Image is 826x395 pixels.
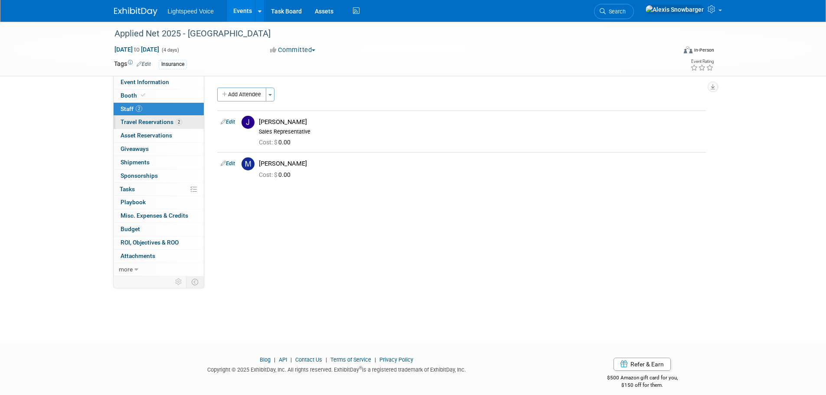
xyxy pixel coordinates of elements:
button: Add Attendee [217,88,266,101]
td: Personalize Event Tab Strip [171,276,186,287]
span: Booth [121,92,147,99]
sup: ® [359,366,362,370]
div: In-Person [694,47,714,53]
div: Applied Net 2025 - [GEOGRAPHIC_DATA] [111,26,663,42]
a: Edit [221,160,235,166]
img: M.jpg [242,157,255,170]
a: Contact Us [295,356,322,363]
span: more [119,266,133,273]
span: Asset Reservations [121,132,172,139]
div: Copyright © 2025 ExhibitDay, Inc. All rights reserved. ExhibitDay is a registered trademark of Ex... [114,364,560,374]
span: 2 [136,105,142,112]
a: Blog [260,356,271,363]
span: Lightspeed Voice [168,8,214,15]
a: Tasks [114,183,204,196]
a: Playbook [114,196,204,209]
div: Insurance [159,60,187,69]
td: Tags [114,59,151,69]
span: Shipments [121,159,150,166]
span: Attachments [121,252,155,259]
a: Budget [114,223,204,236]
span: [DATE] [DATE] [114,46,160,53]
span: Tasks [120,186,135,193]
a: Misc. Expenses & Credits [114,209,204,222]
img: ExhibitDay [114,7,157,16]
a: Shipments [114,156,204,169]
span: Giveaways [121,145,149,152]
span: | [323,356,329,363]
span: | [372,356,378,363]
i: Booth reservation complete [141,93,145,98]
span: Staff [121,105,142,112]
a: Edit [221,119,235,125]
a: Search [594,4,634,19]
span: | [272,356,278,363]
span: 2 [176,119,182,125]
a: Giveaways [114,143,204,156]
span: Cost: $ [259,171,278,178]
img: J.jpg [242,116,255,129]
div: $150 off for them. [572,382,712,389]
div: [PERSON_NAME] [259,118,702,126]
span: to [133,46,141,53]
div: [PERSON_NAME] [259,160,702,168]
span: | [288,356,294,363]
a: Asset Reservations [114,129,204,142]
div: Event Format [625,45,715,58]
span: ROI, Objectives & ROO [121,239,179,246]
a: Staff2 [114,103,204,116]
a: Travel Reservations2 [114,116,204,129]
span: Budget [121,225,140,232]
span: 0.00 [259,139,294,146]
span: Cost: $ [259,139,278,146]
span: Travel Reservations [121,118,182,125]
a: ROI, Objectives & ROO [114,236,204,249]
img: Format-Inperson.png [684,46,692,53]
span: 0.00 [259,171,294,178]
span: Misc. Expenses & Credits [121,212,188,219]
a: Edit [137,61,151,67]
span: Sponsorships [121,172,158,179]
img: Alexis Snowbarger [645,5,704,14]
div: Sales Representative [259,128,702,135]
span: (4 days) [161,47,179,53]
a: Booth [114,89,204,102]
div: Event Rating [690,59,714,64]
span: Playbook [121,199,146,206]
a: Attachments [114,250,204,263]
a: Sponsorships [114,170,204,183]
a: Terms of Service [330,356,371,363]
a: Privacy Policy [379,356,413,363]
a: Refer & Earn [614,358,671,371]
button: Committed [267,46,319,55]
div: $500 Amazon gift card for you, [572,369,712,388]
span: Event Information [121,78,169,85]
a: API [279,356,287,363]
a: Event Information [114,76,204,89]
td: Toggle Event Tabs [186,276,204,287]
span: Search [606,8,626,15]
a: more [114,263,204,276]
